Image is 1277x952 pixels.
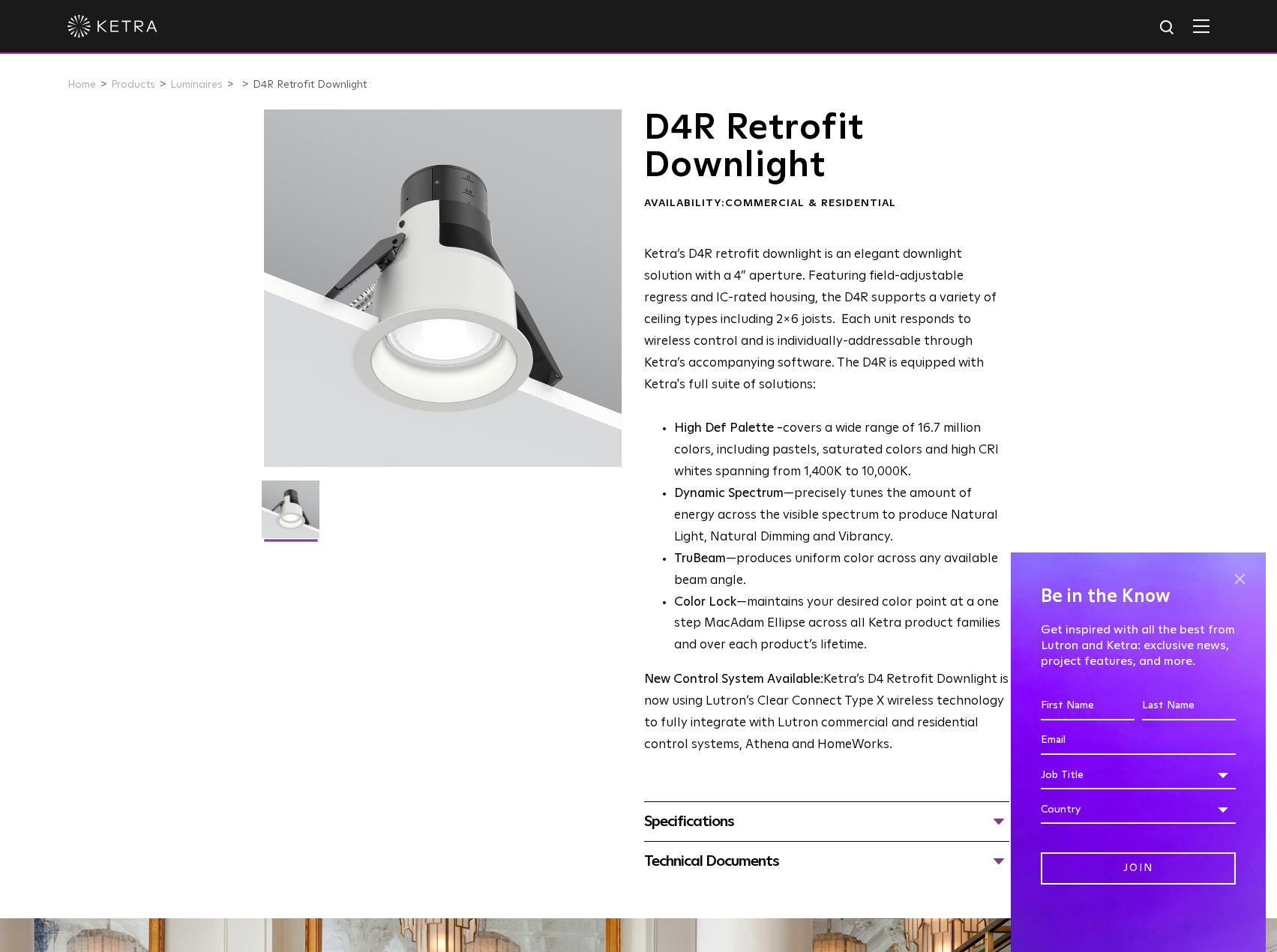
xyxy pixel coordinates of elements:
[674,596,736,609] strong: Color Lock
[67,15,157,37] img: ketra-logo-2019-white
[1142,692,1236,720] input: Last Name
[262,480,319,549] img: D4R Retrofit Downlight
[644,109,1009,185] h1: D4R Retrofit Downlight
[1041,622,1236,669] p: Get inspired with all the best from Lutron and Ketra: exclusive news, project features, and more.
[170,79,223,90] a: Luminaires
[674,418,1009,483] p: covers a wide range of 16.7 million colors, including pastels, saturated colors and high CRI whit...
[1159,19,1177,37] img: search icon
[644,669,1009,756] p: Ketra’s D4 Retrofit Downlight is now using Lutron’s Clear Connect Type X wireless technology to f...
[674,592,1009,657] li: —maintains your desired color point at a one step MacAdam Ellipse across all Ketra product famili...
[674,483,1009,549] li: —precisely tunes the amount of energy across the visible spectrum to produce Natural Light, Natur...
[644,244,1009,396] p: Ketra’s D4R retrofit downlight is an elegant downlight solution with a 4” aperture. Featuring fie...
[644,196,1009,211] div: Availability:
[1041,692,1135,720] input: First Name
[1041,795,1236,824] div: Country
[111,79,155,90] a: Products
[674,422,783,435] strong: High Def Palette -
[1041,852,1236,885] input: Join
[253,79,367,90] a: D4R Retrofit Downlight
[1041,582,1236,611] h4: Be in the Know
[1041,726,1236,755] input: Email
[1041,761,1236,789] div: Job Title
[674,487,784,500] strong: Dynamic Spectrum
[1193,19,1210,33] img: Hamburger%20Nav.svg
[644,673,823,686] strong: New Control System Available:
[674,552,726,565] strong: TruBeam
[674,549,1009,592] li: —produces uniform color across any available beam angle.
[67,79,96,90] a: Home
[725,198,896,208] span: Commercial & Residential
[644,810,1009,834] div: Specifications
[644,849,1009,873] div: Technical Documents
